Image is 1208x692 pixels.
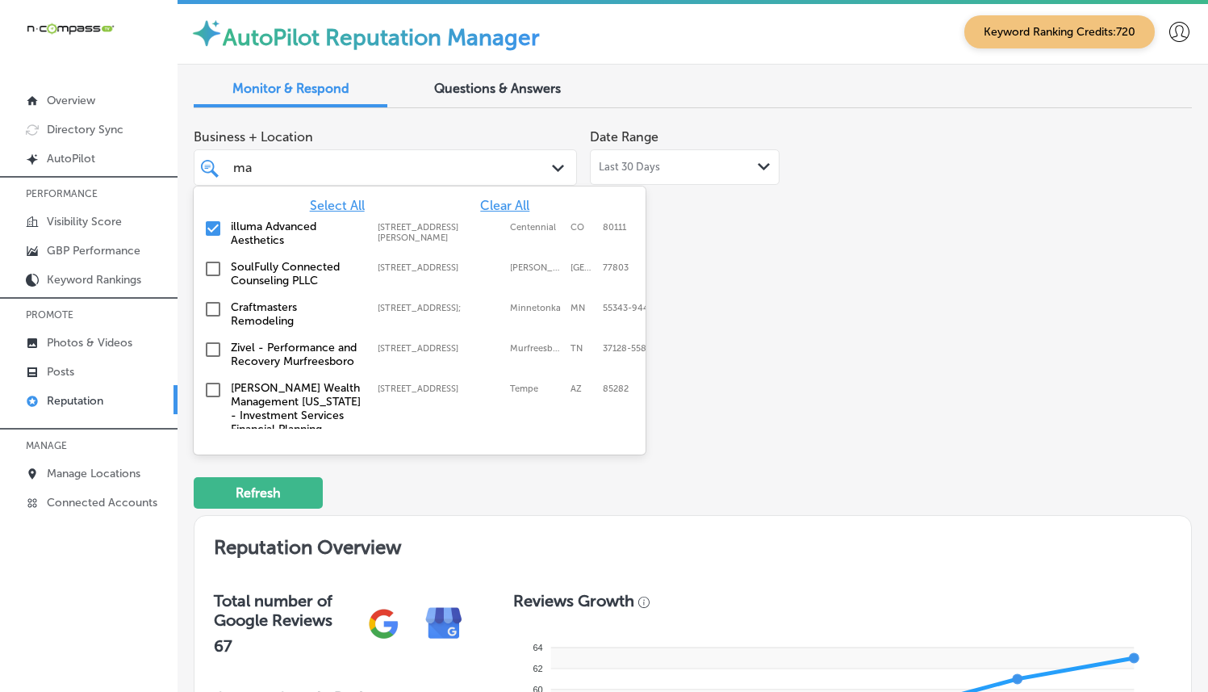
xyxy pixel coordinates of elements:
span: Keyword Ranking Credits: 720 [964,15,1155,48]
label: AZ [571,384,595,394]
label: Craftmasters Remodeling [231,300,362,328]
img: 660ab0bf-5cc7-4cb8-ba1c-48b5ae0f18e60NCTV_CLogo_TV_Black_-500x88.png [26,21,115,36]
label: TN [571,343,595,354]
h2: 67 [214,636,353,656]
label: 85282 [603,384,629,394]
label: 55343-9441 [603,303,653,313]
p: Posts [47,365,74,379]
p: GBP Performance [47,244,140,258]
h3: Total number of Google Reviews [214,591,353,630]
h2: Reputation Overview [194,516,1191,572]
p: Connected Accounts [47,496,157,510]
label: SoulFully Connected Counseling PLLC [231,260,362,287]
p: Photos & Videos [47,336,132,350]
label: TX [571,262,595,273]
label: illuma Advanced Aesthetics [231,220,362,247]
label: AutoPilot Reputation Manager [223,24,540,51]
button: Refresh [194,477,323,509]
label: 12800 Whitewater Dr Suite 100; [378,303,502,313]
tspan: 62 [533,664,542,673]
label: 7430 E Caley Ave #315 [378,222,502,243]
p: Overview [47,94,95,107]
span: Business + Location [194,129,577,145]
p: AutoPilot [47,152,95,166]
tspan: 64 [533,643,542,652]
label: 4500 S. Lakeshore Dr., Suite 342 [378,384,502,394]
img: autopilot-icon [190,17,223,49]
label: 80111 [603,222,626,243]
p: Directory Sync [47,123,123,136]
label: 77803 [603,262,629,273]
label: Zivel - Performance and Recovery Murfreesboro [231,341,362,368]
p: Manage Locations [47,467,140,480]
img: gPZS+5FD6qPJAAAAABJRU5ErkJggg== [353,593,414,654]
label: Minnetonka [510,303,562,313]
span: Last 30 Days [599,161,660,174]
span: Clear All [480,198,529,213]
p: Keyword Rankings [47,273,141,287]
label: 401 N. Main Street; Suite 106 [378,262,502,273]
label: Murfreesboro [510,343,562,354]
label: Centennial [510,222,562,243]
label: MN [571,303,595,313]
p: Visibility Score [47,215,122,229]
label: Bryan [510,262,562,273]
label: Larson Wealth Management Arizona - Investment Services Financial Planning [231,381,362,436]
label: Tempe [510,384,562,394]
span: Select All [310,198,365,213]
img: e7ababfa220611ac49bdb491a11684a6.png [414,593,474,654]
span: Monitor & Respond [232,81,349,96]
label: CO [571,222,595,243]
label: 37128-5588 [603,343,652,354]
p: Reputation [47,394,103,408]
span: Questions & Answers [434,81,561,96]
label: 1144 Fortress Blvd Suite E [378,343,502,354]
label: Date Range [590,129,658,145]
h3: Reviews Growth [513,591,634,610]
